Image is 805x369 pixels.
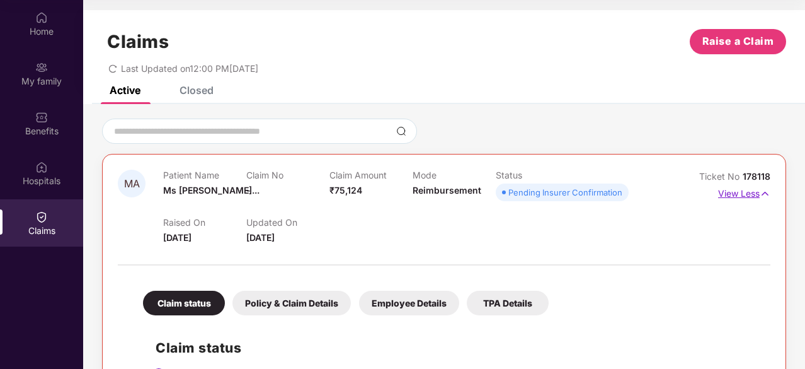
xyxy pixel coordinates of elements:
[121,63,258,74] span: Last Updated on 12:00 PM[DATE]
[690,29,786,54] button: Raise a Claim
[413,185,481,196] span: Reimbursement
[702,33,774,49] span: Raise a Claim
[246,170,329,180] p: Claim No
[124,179,140,189] span: MA
[743,171,770,182] span: 178118
[163,185,260,196] span: Ms [PERSON_NAME]...
[508,186,622,199] div: Pending Insurer Confirmation
[163,170,246,180] p: Patient Name
[163,232,191,243] span: [DATE]
[163,217,246,228] p: Raised On
[35,11,48,24] img: svg+xml;base64,PHN2ZyBpZD0iSG9tZSIgeG1sbnM9Imh0dHA6Ly93d3cudzMub3JnLzIwMDAvc3ZnIiB3aWR0aD0iMjAiIG...
[35,161,48,173] img: svg+xml;base64,PHN2ZyBpZD0iSG9zcGl0YWxzIiB4bWxucz0iaHR0cDovL3d3dy53My5vcmcvMjAwMC9zdmciIHdpZHRoPS...
[143,291,225,315] div: Claim status
[496,170,579,180] p: Status
[246,232,275,243] span: [DATE]
[180,84,214,97] div: Closed
[699,171,743,182] span: Ticket No
[35,111,48,124] img: svg+xml;base64,PHN2ZyBpZD0iQmVuZWZpdHMiIHhtbG5zPSJodHRwOi8vd3d3LnczLm9yZy8yMDAwL3N2ZyIgd2lkdGg9Ij...
[156,337,758,358] h2: Claim status
[35,61,48,74] img: svg+xml;base64,PHN2ZyB3aWR0aD0iMjAiIGhlaWdodD0iMjAiIHZpZXdCb3g9IjAgMCAyMCAyMCIgZmlsbD0ibm9uZSIgeG...
[760,187,770,201] img: svg+xml;base64,PHN2ZyB4bWxucz0iaHR0cDovL3d3dy53My5vcmcvMjAwMC9zdmciIHdpZHRoPSIxNyIgaGVpZ2h0PSIxNy...
[35,211,48,223] img: svg+xml;base64,PHN2ZyBpZD0iQ2xhaW0iIHhtbG5zPSJodHRwOi8vd3d3LnczLm9yZy8yMDAwL3N2ZyIgd2lkdGg9IjIwIi...
[232,291,351,315] div: Policy & Claim Details
[413,170,496,180] p: Mode
[359,291,459,315] div: Employee Details
[396,126,406,136] img: svg+xml;base64,PHN2ZyBpZD0iU2VhcmNoLTMyeDMyIiB4bWxucz0iaHR0cDovL3d3dy53My5vcmcvMjAwMC9zdmciIHdpZH...
[329,170,413,180] p: Claim Amount
[246,217,329,228] p: Updated On
[718,184,770,201] p: View Less
[107,31,169,52] h1: Claims
[467,291,549,315] div: TPA Details
[246,185,251,196] span: -
[110,84,140,97] div: Active
[108,63,117,74] span: redo
[329,185,362,196] span: ₹75,124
